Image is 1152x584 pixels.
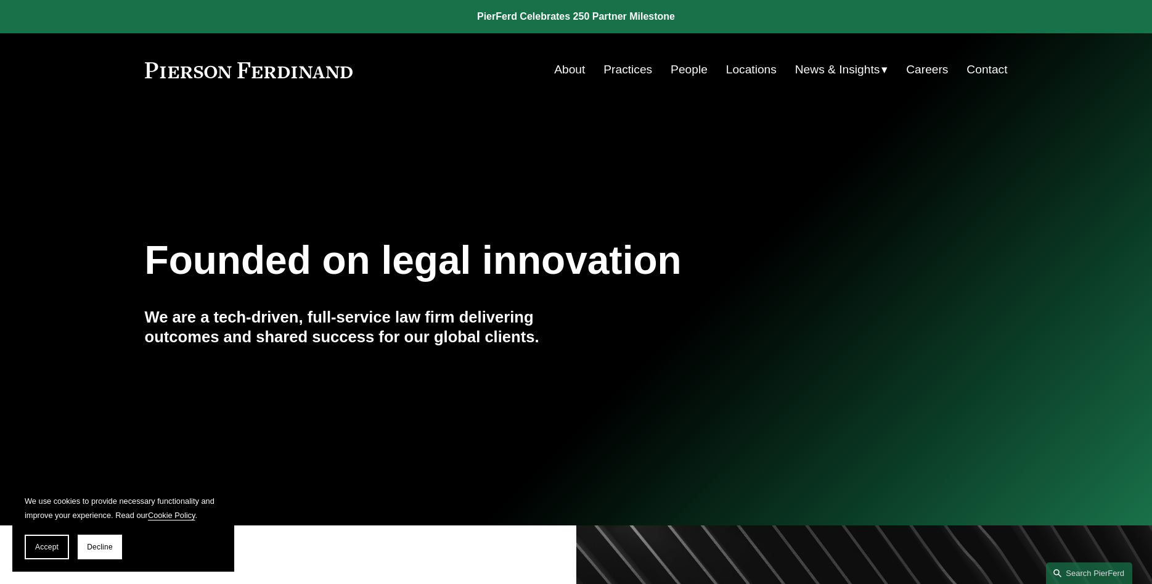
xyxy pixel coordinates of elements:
[35,543,59,551] span: Accept
[12,482,234,572] section: Cookie banner
[726,58,777,81] a: Locations
[25,494,222,522] p: We use cookies to provide necessary functionality and improve your experience. Read our .
[145,307,576,347] h4: We are a tech-driven, full-service law firm delivering outcomes and shared success for our global...
[148,511,195,520] a: Cookie Policy
[795,59,880,81] span: News & Insights
[671,58,708,81] a: People
[906,58,948,81] a: Careers
[795,58,888,81] a: folder dropdown
[145,238,864,283] h1: Founded on legal innovation
[78,535,122,559] button: Decline
[1046,562,1132,584] a: Search this site
[25,535,69,559] button: Accept
[87,543,113,551] span: Decline
[966,58,1007,81] a: Contact
[603,58,652,81] a: Practices
[554,58,585,81] a: About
